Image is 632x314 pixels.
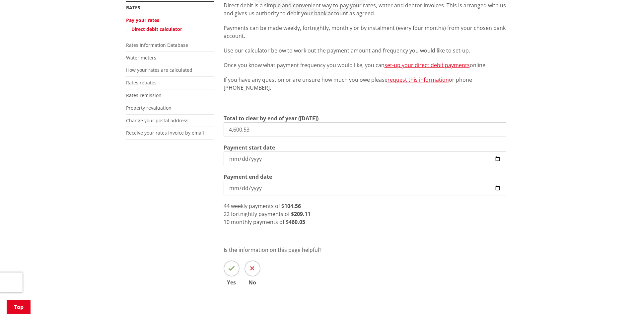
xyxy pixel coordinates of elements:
p: Is the information on this page helpful? [224,246,506,254]
span: 44 [224,202,230,210]
a: How your rates are calculated [126,67,192,73]
label: Payment end date [224,173,272,181]
strong: $104.56 [281,202,301,210]
a: Change your postal address [126,117,188,124]
span: Yes [224,280,240,285]
span: No [245,280,260,285]
p: If you have any question or are unsure how much you owe please or phone [PHONE_NUMBER]. [224,76,506,92]
iframe: Messenger Launcher [601,286,625,310]
a: request this information [387,76,449,83]
a: set-up your direct debit payments [385,61,470,69]
strong: $209.11 [291,210,311,218]
span: fortnightly payments of [231,210,290,218]
label: Payment start date [224,144,275,152]
p: Direct debit is a simple and convenient way to pay your rates, water and debtor invoices. This is... [224,1,506,17]
a: Property revaluation [126,105,172,111]
a: Rates [126,4,140,11]
span: weekly payments of [231,202,280,210]
p: Once you know what payment frequency you would like, you can online. [224,61,506,69]
a: Rates rebates [126,79,157,86]
p: Use our calculator below to work out the payment amount and frequency you would like to set-up. [224,47,506,54]
a: Pay your rates [126,17,159,23]
label: Total to clear by end of year ([DATE]) [224,114,318,122]
a: Top [7,300,31,314]
a: Receive your rates invoice by email [126,130,204,136]
a: Rates remission [126,92,162,98]
span: 22 [224,210,230,218]
strong: $460.05 [286,218,305,226]
span: 10 [224,218,230,226]
a: Direct debit calculator [131,26,182,32]
span: monthly payments of [231,218,284,226]
a: Rates Information Database [126,42,188,48]
p: Payments can be made weekly, fortnightly, monthly or by instalment (every four months) from your ... [224,24,506,40]
a: Water meters [126,54,156,61]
